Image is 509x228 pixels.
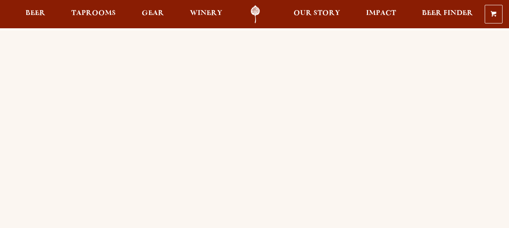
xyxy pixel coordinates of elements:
span: Impact [366,10,396,17]
a: Our Story [288,5,345,23]
a: Impact [361,5,401,23]
span: Taprooms [71,10,116,17]
a: Beer Finder [417,5,478,23]
a: Odell Home [240,5,270,23]
a: Gear [136,5,169,23]
a: Taprooms [66,5,121,23]
span: Beer [26,10,45,17]
span: Winery [190,10,222,17]
span: Beer Finder [422,10,473,17]
span: Our Story [294,10,340,17]
a: Beer [20,5,51,23]
span: Gear [142,10,164,17]
a: Winery [185,5,228,23]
